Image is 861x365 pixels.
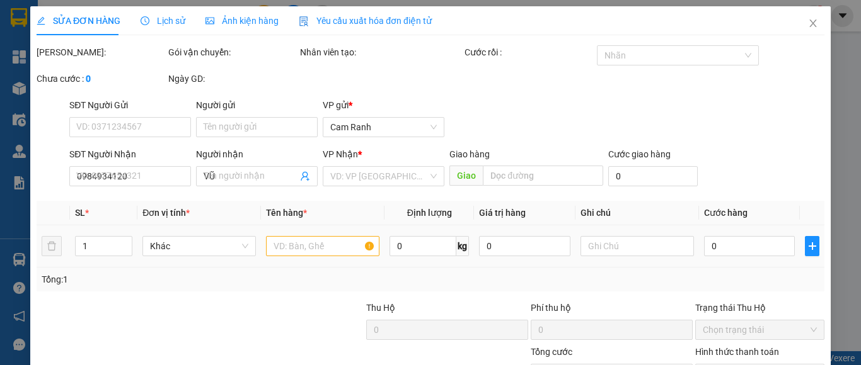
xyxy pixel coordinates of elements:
div: Phí thu hộ [531,301,693,320]
img: logo.jpg [137,16,167,46]
span: edit [37,16,45,25]
span: Tổng cước [531,347,572,357]
input: Ghi Chú [581,236,694,256]
span: Giao [449,166,483,186]
span: Tên hàng [266,208,307,218]
input: Cước giao hàng [608,166,698,186]
span: Khác [150,237,248,255]
button: delete [42,236,62,256]
span: Ảnh kiện hàng [205,16,279,26]
span: VP Nhận [323,149,358,159]
div: Cước rồi : [465,45,594,59]
div: SĐT Người Nhận [69,147,191,161]
div: VP gửi [323,98,444,112]
span: Lịch sử [141,16,185,26]
b: Hòa [GEOGRAPHIC_DATA] [16,81,64,162]
input: VD: Bàn, Ghế [266,236,379,256]
div: Người gửi [196,98,318,112]
div: Ngày GD: [168,72,298,86]
b: 0 [86,74,91,84]
label: Cước giao hàng [608,149,670,159]
th: Ghi chú [575,201,699,225]
span: SL [75,208,85,218]
img: icon [299,16,309,26]
label: Hình thức thanh toán [695,347,779,357]
span: kg [456,236,469,256]
li: (c) 2017 [106,60,173,76]
span: Yêu cầu xuất hóa đơn điện tử [299,16,432,26]
input: Dọc đường [483,166,603,186]
span: Cam Ranh [330,118,437,137]
div: Gói vận chuyển: [168,45,298,59]
span: Chọn trạng thái [703,320,817,339]
span: Giá trị hàng [479,208,526,218]
div: Chưa cước : [37,72,166,86]
span: clock-circle [141,16,149,25]
b: Gửi khách hàng [78,18,125,77]
div: Người nhận [196,147,318,161]
span: SỬA ĐƠN HÀNG [37,16,120,26]
span: plus [806,241,819,251]
div: SĐT Người Gửi [69,98,191,112]
b: [DOMAIN_NAME] [106,48,173,58]
button: plus [805,236,819,256]
span: Định lượng [407,208,451,218]
span: user-add [300,171,310,181]
div: Nhân viên tạo: [300,45,462,59]
span: close [808,18,818,28]
span: Giao hàng [449,149,490,159]
span: Thu Hộ [366,303,395,313]
div: [PERSON_NAME]: [37,45,166,59]
button: Close [795,6,831,42]
span: Đơn vị tính [142,208,190,218]
span: picture [205,16,214,25]
span: Cước hàng [704,208,748,218]
div: Trạng thái Thu Hộ [695,301,824,315]
div: Tổng: 1 [42,272,333,286]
